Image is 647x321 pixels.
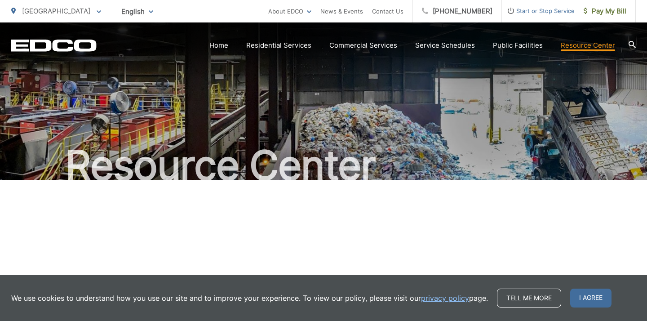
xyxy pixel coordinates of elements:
[115,4,160,19] span: English
[11,293,488,303] p: We use cookies to understand how you use our site and to improve your experience. To view our pol...
[209,40,228,51] a: Home
[22,7,90,15] span: [GEOGRAPHIC_DATA]
[268,6,311,17] a: About EDCO
[493,40,543,51] a: Public Facilities
[11,39,97,52] a: EDCD logo. Return to the homepage.
[329,40,397,51] a: Commercial Services
[584,6,626,17] span: Pay My Bill
[246,40,311,51] a: Residential Services
[415,40,475,51] a: Service Schedules
[11,143,636,188] h1: Resource Center
[320,6,363,17] a: News & Events
[561,40,615,51] a: Resource Center
[421,293,469,303] a: privacy policy
[497,289,561,308] a: Tell me more
[570,289,612,308] span: I agree
[372,6,403,17] a: Contact Us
